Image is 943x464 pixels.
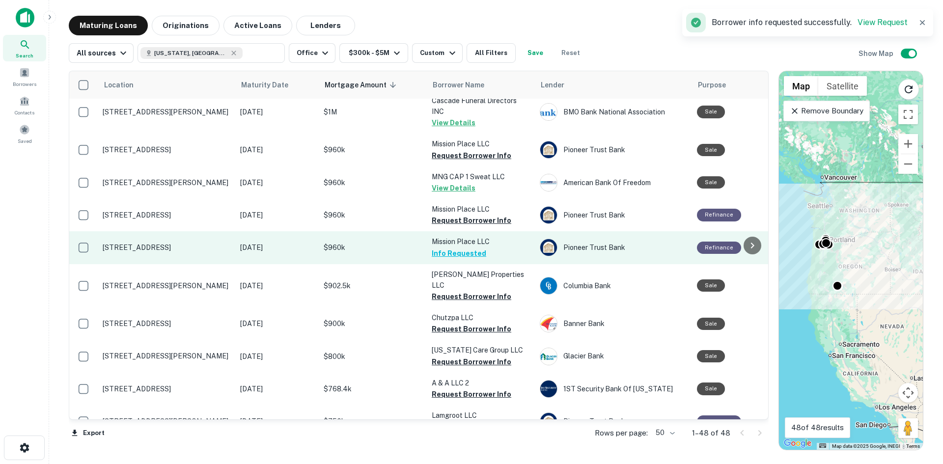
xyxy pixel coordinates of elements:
[69,426,107,440] button: Export
[324,280,422,291] p: $902.5k
[540,207,557,223] img: picture
[540,174,557,191] img: americanbankoffreedom.bank.png
[240,107,314,117] p: [DATE]
[152,16,220,35] button: Originations
[859,48,895,59] h6: Show Map
[791,422,844,434] p: 48 of 48 results
[18,137,32,145] span: Saved
[781,437,814,450] a: Open this area in Google Maps (opens a new window)
[697,106,725,118] div: Sale
[698,79,726,91] span: Purpose
[898,134,918,154] button: Zoom in
[69,16,148,35] button: Maturing Loans
[540,380,687,398] div: 1ST Security Bank Of [US_STATE]
[858,18,908,27] a: View Request
[296,16,355,35] button: Lenders
[906,443,920,449] a: Terms (opens in new tab)
[697,318,725,330] div: Sale
[289,43,335,63] button: Office
[412,43,462,63] button: Custom
[3,120,46,147] a: Saved
[540,103,687,121] div: BMO Bank National Association
[432,95,530,117] p: Cascade Funeral Directors INC
[241,79,301,91] span: Maturity Date
[324,383,422,394] p: $768.4k
[3,63,46,90] a: Borrowers
[103,243,230,252] p: [STREET_ADDRESS]
[103,178,230,187] p: [STREET_ADDRESS][PERSON_NAME]
[697,242,741,254] div: This loan purpose was for refinancing
[240,144,314,155] p: [DATE]
[240,351,314,362] p: [DATE]
[540,315,687,332] div: Banner Bank
[692,71,773,99] th: Purpose
[324,416,422,427] p: $750k
[697,415,741,428] div: This loan purpose was for refinancing
[3,35,46,61] a: Search
[324,318,422,329] p: $900k
[540,174,687,191] div: American Bank Of Freedom
[540,104,557,120] img: picture
[540,239,687,256] div: Pioneer Trust Bank
[103,352,230,360] p: [STREET_ADDRESS][PERSON_NAME]
[432,312,530,323] p: Chutzpa LLC
[77,47,129,59] div: All sources
[13,80,36,88] span: Borrowers
[432,269,530,291] p: [PERSON_NAME] Properties LLC
[420,47,458,59] div: Custom
[540,348,687,365] div: Glacier Bank
[223,16,292,35] button: Active Loans
[432,247,486,259] button: Info Requested
[540,348,557,365] img: picture
[432,345,530,355] p: [US_STATE] Care Group LLC
[324,107,422,117] p: $1M
[432,323,511,335] button: Request Borrower Info
[540,413,557,430] img: picture
[520,43,551,63] button: Save your search to get updates of matches that match your search criteria.
[16,8,34,27] img: capitalize-icon.png
[790,105,863,117] p: Remove Boundary
[540,315,557,332] img: picture
[154,49,228,57] span: [US_STATE], [GEOGRAPHIC_DATA]
[432,388,511,400] button: Request Borrower Info
[595,427,648,439] p: Rows per page:
[240,280,314,291] p: [DATE]
[319,71,427,99] th: Mortgage Amount
[69,43,134,63] button: All sources
[15,109,34,116] span: Contacts
[240,242,314,253] p: [DATE]
[712,17,908,28] p: Borrower info requested successfully.
[652,426,676,440] div: 50
[540,381,557,397] img: picture
[697,144,725,156] div: Sale
[898,154,918,174] button: Zoom out
[432,236,530,247] p: Mission Place LLC
[692,427,730,439] p: 1–48 of 48
[103,211,230,219] p: [STREET_ADDRESS]
[898,79,919,100] button: Reload search area
[540,141,687,159] div: Pioneer Trust Bank
[103,145,230,154] p: [STREET_ADDRESS]
[433,79,484,91] span: Borrower Name
[104,79,134,91] span: Location
[432,150,511,162] button: Request Borrower Info
[779,71,923,450] div: 0 0
[540,412,687,430] div: Pioneer Trust Bank
[240,383,314,394] p: [DATE]
[324,177,422,188] p: $960k
[432,138,530,149] p: Mission Place LLC
[240,416,314,427] p: [DATE]
[235,71,319,99] th: Maturity Date
[898,105,918,124] button: Toggle fullscreen view
[98,71,235,99] th: Location
[697,176,725,189] div: Sale
[325,79,399,91] span: Mortgage Amount
[832,443,900,449] span: Map data ©2025 Google, INEGI
[240,210,314,220] p: [DATE]
[781,437,814,450] img: Google
[697,350,725,362] div: Sale
[324,351,422,362] p: $800k
[339,43,408,63] button: $300k - $5M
